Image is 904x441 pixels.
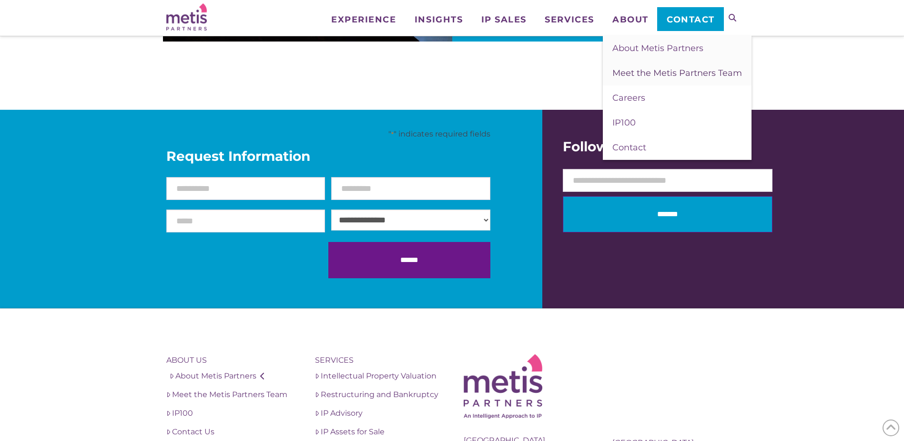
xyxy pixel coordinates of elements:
img: Metis Partners [166,3,207,31]
a: Intellectual Property Valuation [315,370,441,382]
iframe: reCAPTCHA [166,242,311,279]
a: Meet the Metis Partners Team [603,61,752,85]
a: About Metis Partners [166,370,292,382]
span: IP100 [612,117,636,128]
span: Experience [331,15,396,24]
h4: About Us [166,354,292,367]
span: Services [545,15,594,24]
a: Contact [657,7,723,31]
a: Contact Us [166,426,292,438]
span: Back to Top [883,420,899,436]
span: IP Sales [481,15,527,24]
a: IP100 [166,408,292,419]
span: Insights [415,15,463,24]
p: " " indicates required fields [166,129,490,139]
a: IP Assets for Sale [315,426,441,438]
span: Meet the Metis Partners Team [612,68,742,78]
img: Metis Logo [464,354,542,419]
a: IP100 [603,110,752,135]
span: Contact [667,15,715,24]
a: About Metis Partners [603,36,752,61]
span: Careers [612,93,645,103]
a: Contact [603,135,752,160]
a: IP Advisory [315,408,441,419]
span: Follow Us [563,140,630,153]
span: About [612,15,649,24]
a: Careers [603,85,752,110]
span: Request Information [166,149,490,163]
span: Contact [612,142,646,153]
span: About Metis Partners [612,43,703,53]
a: Meet the Metis Partners Team [166,389,292,400]
h4: Services [315,354,441,367]
a: Restructuring and Bankruptcy [315,389,441,400]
